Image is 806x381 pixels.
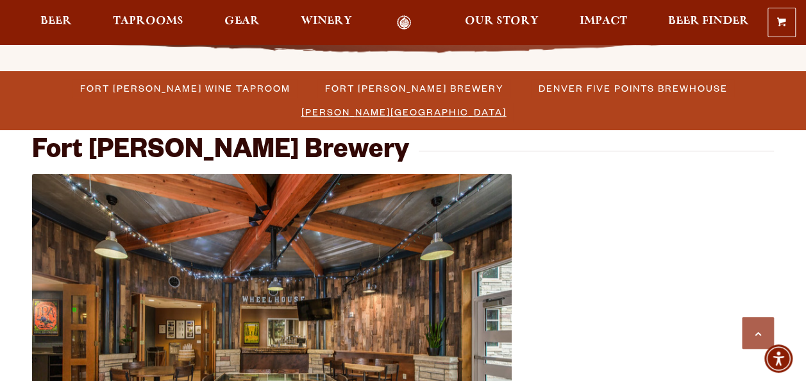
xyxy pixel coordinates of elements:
[224,16,260,26] span: Gear
[465,16,539,26] span: Our Story
[580,16,627,26] span: Impact
[32,15,80,30] a: Beer
[301,103,507,121] span: [PERSON_NAME][GEOGRAPHIC_DATA]
[40,16,72,26] span: Beer
[742,317,774,349] a: Scroll to top
[539,79,728,97] span: Denver Five Points Brewhouse
[32,137,409,168] h2: Fort [PERSON_NAME] Brewery
[668,16,749,26] span: Beer Finder
[292,15,360,30] a: Winery
[113,16,183,26] span: Taprooms
[571,15,635,30] a: Impact
[457,15,547,30] a: Our Story
[80,79,290,97] span: Fort [PERSON_NAME] Wine Taproom
[764,344,793,373] div: Accessibility Menu
[317,79,510,97] a: Fort [PERSON_NAME] Brewery
[660,15,757,30] a: Beer Finder
[216,15,268,30] a: Gear
[72,79,297,97] a: Fort [PERSON_NAME] Wine Taproom
[531,79,734,97] a: Denver Five Points Brewhouse
[105,15,192,30] a: Taprooms
[325,79,504,97] span: Fort [PERSON_NAME] Brewery
[380,15,428,30] a: Odell Home
[301,16,352,26] span: Winery
[294,103,513,121] a: [PERSON_NAME][GEOGRAPHIC_DATA]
